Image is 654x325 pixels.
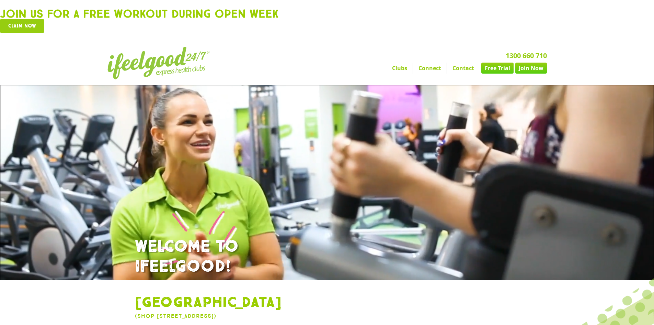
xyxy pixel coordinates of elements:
[413,63,447,74] a: Connect
[135,313,216,319] a: (Shop [STREET_ADDRESS])
[264,63,547,74] nav: Menu
[387,63,413,74] a: Clubs
[506,51,547,60] a: 1300 660 710
[135,237,519,277] h1: WELCOME TO IFEELGOOD!
[8,23,36,29] span: Claim now
[515,63,547,74] a: Join Now
[135,294,519,312] h1: [GEOGRAPHIC_DATA]
[481,63,514,74] a: Free Trial
[447,63,480,74] a: Contact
